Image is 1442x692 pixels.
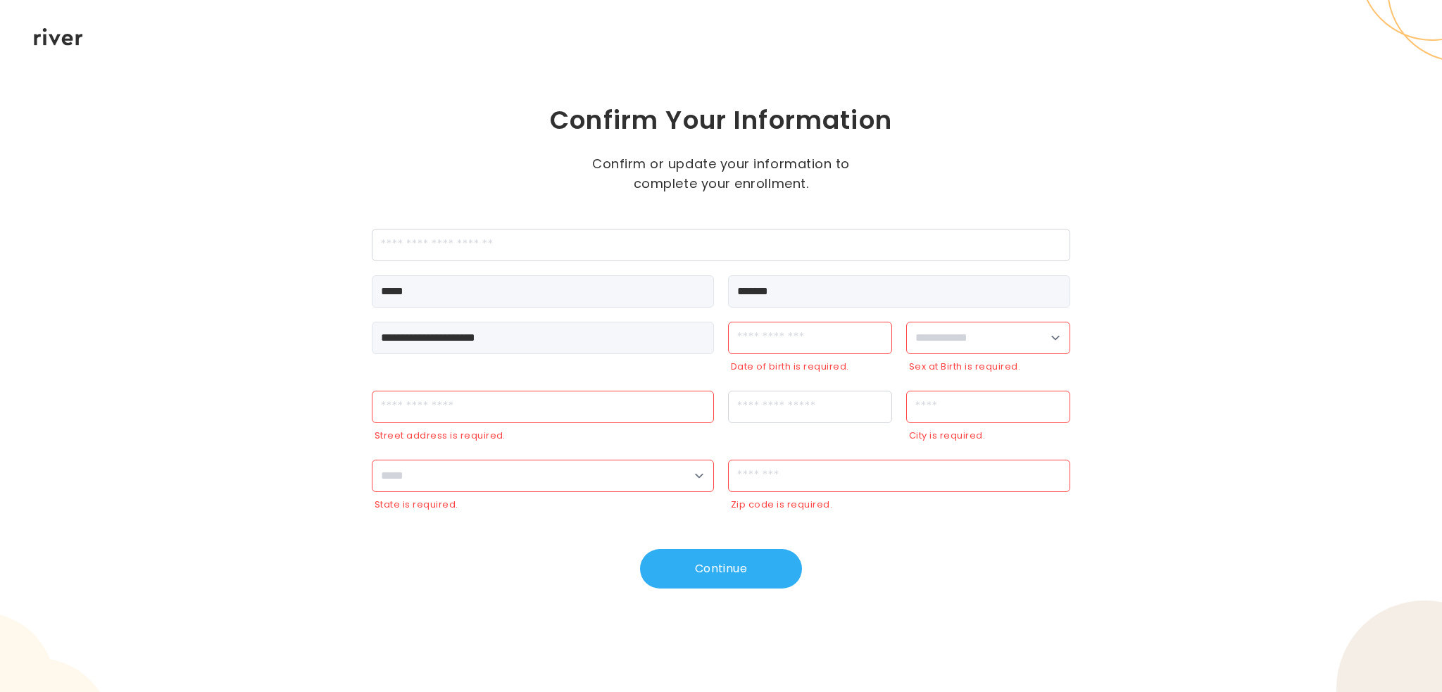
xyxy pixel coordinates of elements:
div: Street address is required. [375,426,714,446]
p: Confirm or update your information to complete your enrollment. [563,154,879,194]
input: apt [728,391,892,423]
div: City is required. [909,426,1070,446]
div: State is required. [375,495,714,515]
input: email [372,322,714,354]
input: zipCode [728,460,1070,492]
input: streetAddress [372,391,714,423]
input: lastName [728,275,1070,308]
button: Continue [640,549,802,589]
div: Date of birth is required. [731,357,892,377]
div: Sex at Birth is required. [909,357,1070,377]
input: dateOfBirth [728,322,892,354]
h1: Confirm Your Information [372,103,1070,137]
input: city [906,391,1070,423]
input: firstName [372,275,714,308]
div: Zip code is required. [731,495,1070,515]
input: employeeId [372,229,1070,261]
